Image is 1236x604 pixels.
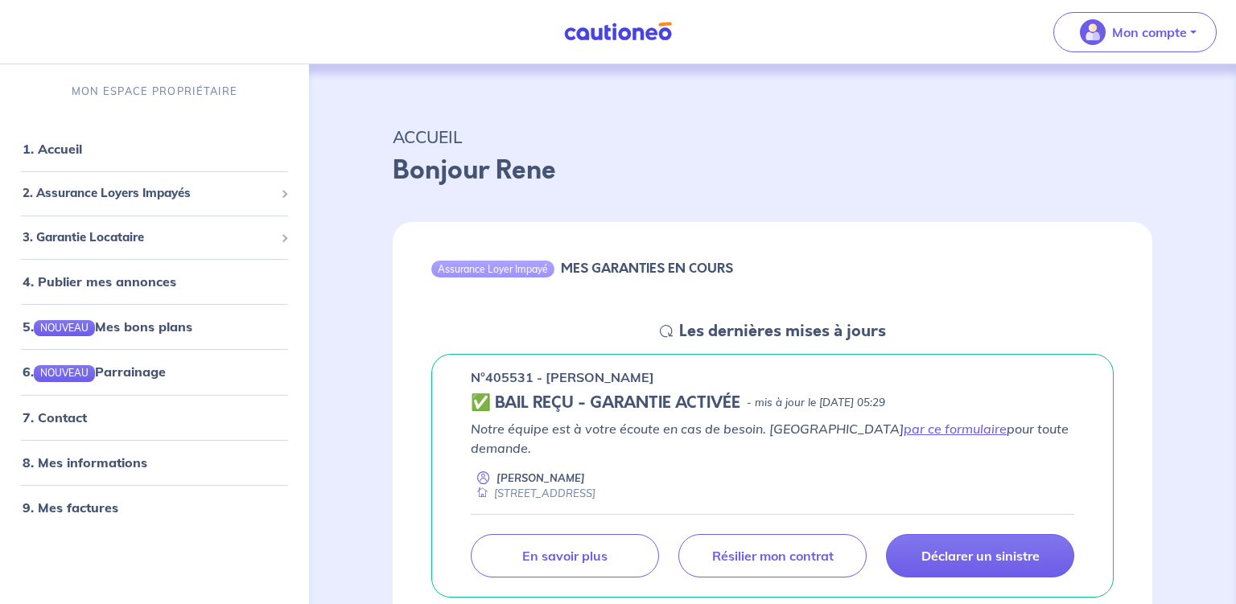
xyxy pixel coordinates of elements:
div: [STREET_ADDRESS] [471,486,595,501]
div: state: CONTRACT-VALIDATED, Context: ,MAYBE-CERTIFICATE,,LESSOR-DOCUMENTS,IS-ODEALIM [471,393,1074,413]
button: illu_account_valid_menu.svgMon compte [1053,12,1217,52]
h6: MES GARANTIES EN COURS [561,261,733,276]
div: 4. Publier mes annonces [6,265,303,298]
a: 7. Contact [23,409,87,425]
a: 6.NOUVEAUParrainage [23,364,166,380]
div: 2. Assurance Loyers Impayés [6,178,303,209]
a: 4. Publier mes annonces [23,273,176,290]
p: Résilier mon contrat [712,548,834,564]
p: ACCUEIL [393,122,1152,151]
a: 1. Accueil [23,141,82,157]
a: Résilier mon contrat [678,534,867,577]
p: Déclarer un sinistre [921,548,1040,564]
p: Mon compte [1112,23,1187,42]
img: Cautioneo [558,22,678,42]
a: Déclarer un sinistre [886,534,1074,577]
p: - mis à jour le [DATE] 05:29 [747,395,885,411]
p: MON ESPACE PROPRIÉTAIRE [72,84,237,99]
div: 7. Contact [6,401,303,433]
a: En savoir plus [471,534,659,577]
div: 3. Garantie Locataire [6,222,303,253]
a: 9. Mes factures [23,499,118,516]
p: [PERSON_NAME] [496,470,585,486]
div: 6.NOUVEAUParrainage [6,355,303,388]
h5: Les dernières mises à jours [679,322,886,341]
p: En savoir plus [522,548,608,564]
a: par ce formulaire [904,421,1007,437]
div: 1. Accueil [6,133,303,165]
div: 8. Mes informations [6,446,303,479]
div: 9. Mes factures [6,491,303,524]
span: 3. Garantie Locataire [23,228,274,247]
h5: ✅ BAIL REÇU - GARANTIE ACTIVÉE [471,393,740,413]
p: Bonjour Rene [393,151,1152,190]
p: n°405531 - [PERSON_NAME] [471,368,654,387]
span: 2. Assurance Loyers Impayés [23,184,274,203]
a: 5.NOUVEAUMes bons plans [23,318,192,335]
a: 8. Mes informations [23,454,147,470]
div: Assurance Loyer Impayé [431,261,554,277]
img: illu_account_valid_menu.svg [1080,19,1106,45]
div: 5.NOUVEAUMes bons plans [6,310,303,343]
p: Notre équipe est à votre écoute en cas de besoin. [GEOGRAPHIC_DATA] pour toute demande. [471,419,1074,458]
